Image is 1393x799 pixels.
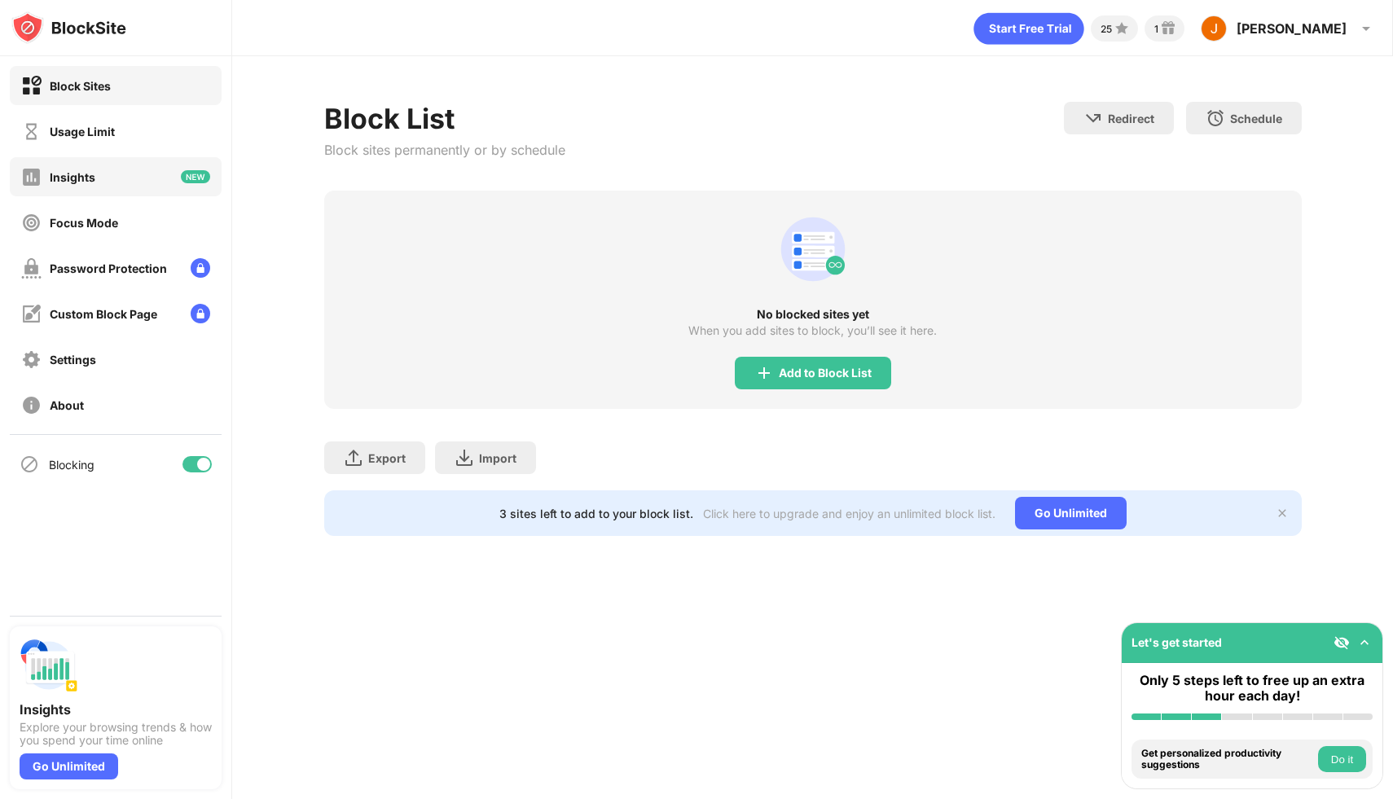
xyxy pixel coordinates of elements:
[368,451,406,465] div: Export
[181,170,210,183] img: new-icon.svg
[1108,112,1154,125] div: Redirect
[50,170,95,184] div: Insights
[324,308,1302,321] div: No blocked sites yet
[1154,23,1158,35] div: 1
[1015,497,1127,529] div: Go Unlimited
[1132,673,1373,704] div: Only 5 steps left to free up an extra hour each day!
[20,721,212,747] div: Explore your browsing trends & how you spend your time online
[21,258,42,279] img: password-protection-off.svg
[191,258,210,278] img: lock-menu.svg
[499,507,693,520] div: 3 sites left to add to your block list.
[191,304,210,323] img: lock-menu.svg
[50,398,84,412] div: About
[20,454,39,474] img: blocking-icon.svg
[1101,23,1112,35] div: 25
[20,701,212,718] div: Insights
[1318,746,1366,772] button: Do it
[50,307,157,321] div: Custom Block Page
[1237,20,1347,37] div: [PERSON_NAME]
[20,636,78,695] img: push-insights.svg
[1112,19,1132,38] img: points-small.svg
[21,395,42,415] img: about-off.svg
[21,167,42,187] img: insights-off.svg
[21,304,42,324] img: customize-block-page-off.svg
[779,367,872,380] div: Add to Block List
[49,458,94,472] div: Blocking
[50,261,167,275] div: Password Protection
[324,102,565,135] div: Block List
[1230,112,1282,125] div: Schedule
[50,216,118,230] div: Focus Mode
[1356,634,1373,651] img: omni-setup-toggle.svg
[324,142,565,158] div: Block sites permanently or by schedule
[50,353,96,367] div: Settings
[11,11,126,44] img: logo-blocksite.svg
[1201,15,1227,42] img: ACg8ocLIOTQJp55PVP9NI7Kw8TwATwqhBp9sN5oJSQfFFpWSFuZckw=s96-c
[21,76,42,96] img: block-on.svg
[703,507,995,520] div: Click here to upgrade and enjoy an unlimited block list.
[21,213,42,233] img: focus-off.svg
[50,79,111,93] div: Block Sites
[688,324,937,337] div: When you add sites to block, you’ll see it here.
[50,125,115,138] div: Usage Limit
[21,349,42,370] img: settings-off.svg
[1158,19,1178,38] img: reward-small.svg
[21,121,42,142] img: time-usage-off.svg
[973,12,1084,45] div: animation
[1141,748,1314,771] div: Get personalized productivity suggestions
[774,210,852,288] div: animation
[479,451,516,465] div: Import
[1132,635,1222,649] div: Let's get started
[20,753,118,779] div: Go Unlimited
[1334,634,1350,651] img: eye-not-visible.svg
[1276,507,1289,520] img: x-button.svg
